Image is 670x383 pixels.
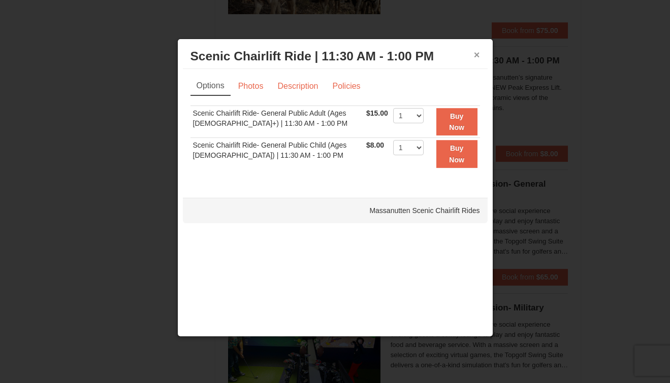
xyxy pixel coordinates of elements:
[271,77,325,96] a: Description
[449,112,464,131] strong: Buy Now
[190,138,364,170] td: Scenic Chairlift Ride- General Public Child (Ages [DEMOGRAPHIC_DATA]) | 11:30 AM - 1:00 PM
[436,140,477,168] button: Buy Now
[366,109,388,117] span: $15.00
[190,106,364,138] td: Scenic Chairlift Ride- General Public Adult (Ages [DEMOGRAPHIC_DATA]+) | 11:30 AM - 1:00 PM
[190,49,480,64] h3: Scenic Chairlift Ride | 11:30 AM - 1:00 PM
[326,77,367,96] a: Policies
[449,144,464,163] strong: Buy Now
[190,77,231,96] a: Options
[366,141,384,149] span: $8.00
[232,77,270,96] a: Photos
[436,108,477,136] button: Buy Now
[474,50,480,60] button: ×
[183,198,488,223] div: Massanutten Scenic Chairlift Rides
